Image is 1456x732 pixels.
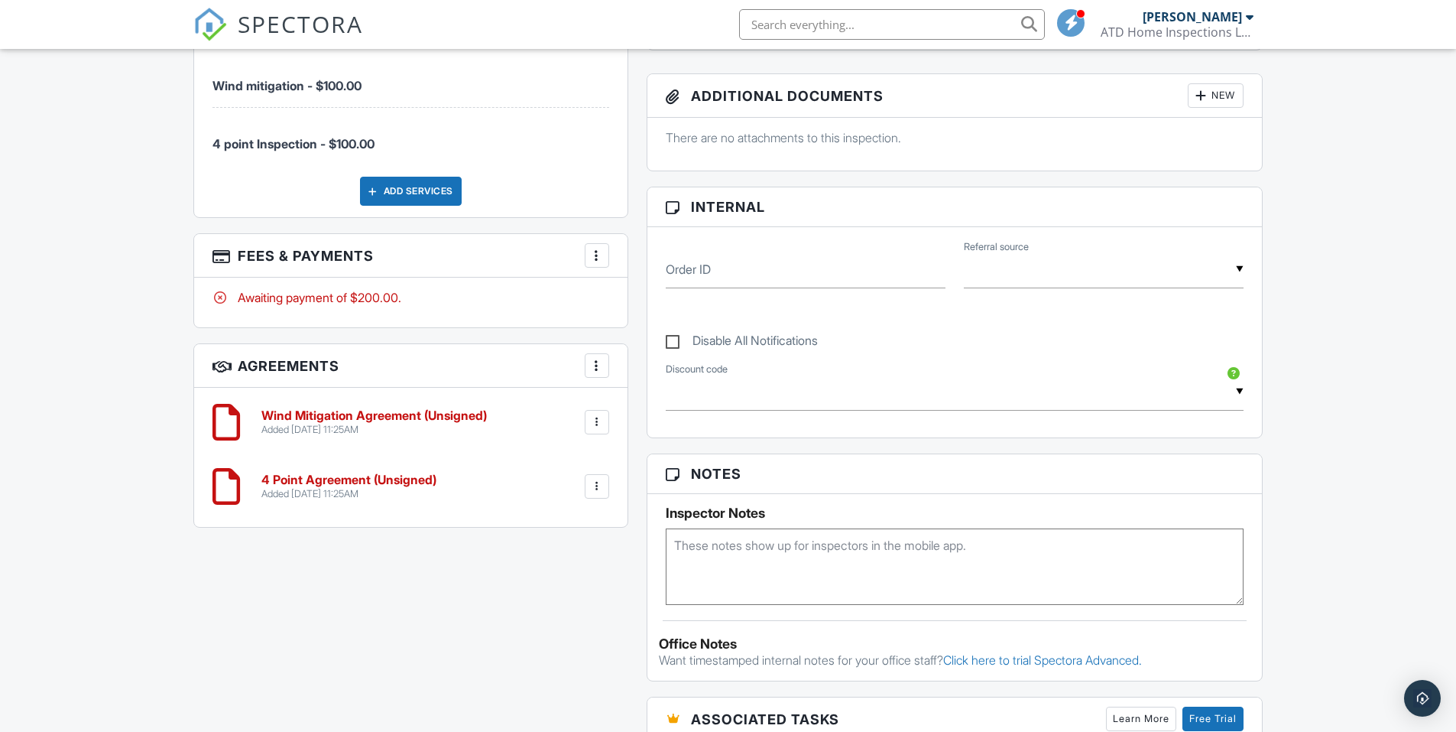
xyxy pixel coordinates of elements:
[212,50,609,107] li: Service: Wind mitigation
[647,454,1263,494] h3: Notes
[739,9,1045,40] input: Search everything...
[943,652,1142,668] a: Click here to trial Spectora Advanced.
[647,74,1263,118] h3: Additional Documents
[261,409,487,436] a: Wind Mitigation Agreement (Unsigned) Added [DATE] 11:25AM
[1106,707,1176,731] a: Learn More
[212,78,362,93] span: Wind mitigation - $100.00
[194,234,627,278] h3: Fees & Payments
[666,129,1244,146] p: There are no attachments to this inspection.
[1188,83,1244,108] div: New
[964,240,1029,254] label: Referral source
[659,636,1251,652] div: Office Notes
[261,424,487,436] div: Added [DATE] 11:25AM
[193,21,363,53] a: SPECTORA
[666,506,1244,521] h5: Inspector Notes
[666,333,818,353] label: Disable All Notifications
[212,289,609,306] div: Awaiting payment of $200.00.
[194,344,627,388] h3: Agreements
[666,261,711,278] label: Order ID
[1101,24,1253,40] div: ATD Home Inspections LLC
[261,473,436,500] a: 4 Point Agreement (Unsigned) Added [DATE] 11:25AM
[360,177,462,206] div: Add Services
[193,8,227,41] img: The Best Home Inspection Software - Spectora
[1143,9,1242,24] div: [PERSON_NAME]
[1404,680,1441,717] div: Open Intercom Messenger
[659,652,1251,669] p: Want timestamped internal notes for your office staff?
[647,187,1263,227] h3: Internal
[261,488,436,500] div: Added [DATE] 11:25AM
[1182,707,1244,731] a: Free Trial
[666,363,728,376] label: Discount code
[261,473,436,487] h6: 4 Point Agreement (Unsigned)
[212,108,609,164] li: Service: 4 point Inspection
[691,709,839,730] span: Associated Tasks
[238,8,363,40] span: SPECTORA
[261,409,487,423] h6: Wind Mitigation Agreement (Unsigned)
[212,136,375,151] span: 4 point Inspection - $100.00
